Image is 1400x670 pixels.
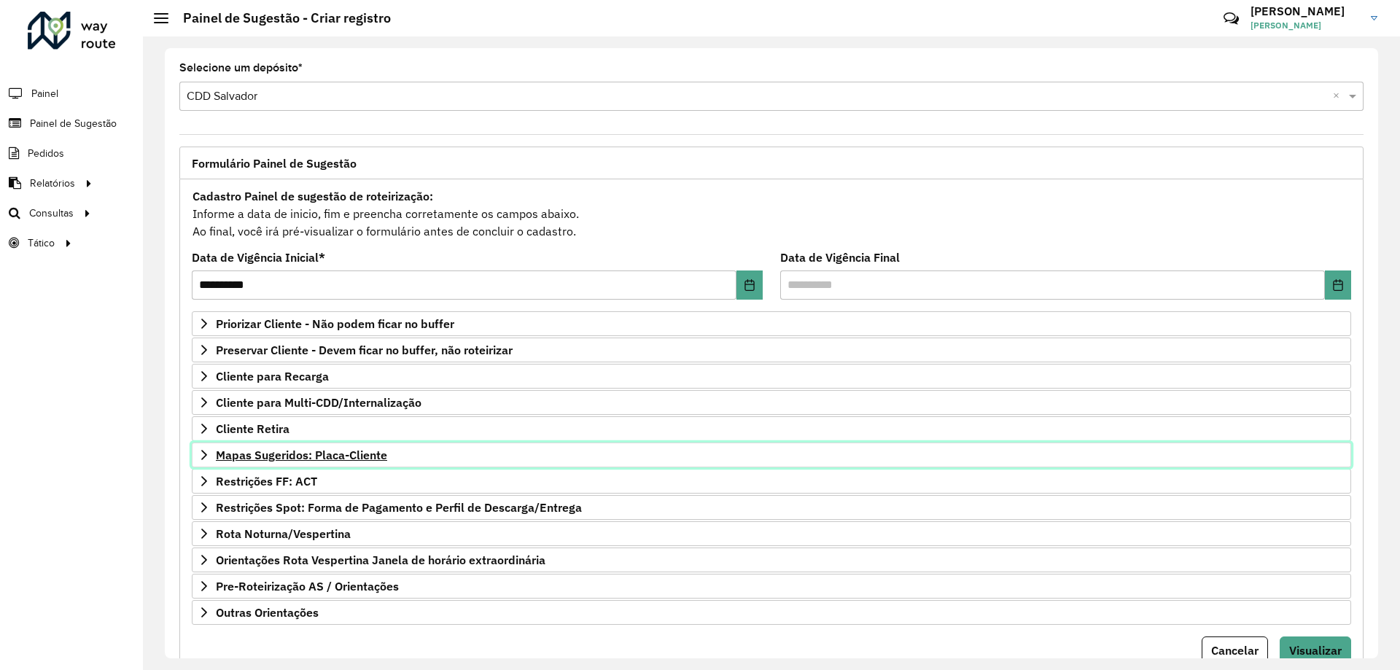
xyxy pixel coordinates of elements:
span: Mapas Sugeridos: Placa-Cliente [216,449,387,461]
div: Informe a data de inicio, fim e preencha corretamente os campos abaixo. Ao final, você irá pré-vi... [192,187,1351,241]
label: Data de Vigência Final [780,249,900,266]
span: Cliente Retira [216,423,289,435]
label: Selecione um depósito [179,59,303,77]
span: Cliente para Multi-CDD/Internalização [216,397,421,408]
a: Rota Noturna/Vespertina [192,521,1351,546]
span: Visualizar [1289,643,1342,658]
span: Orientações Rota Vespertina Janela de horário extraordinária [216,554,545,566]
span: Clear all [1333,87,1345,105]
a: Contato Rápido [1216,3,1247,34]
a: Preservar Cliente - Devem ficar no buffer, não roteirizar [192,338,1351,362]
a: Restrições Spot: Forma de Pagamento e Perfil de Descarga/Entrega [192,495,1351,520]
span: Restrições Spot: Forma de Pagamento e Perfil de Descarga/Entrega [216,502,582,513]
span: Formulário Painel de Sugestão [192,157,357,169]
a: Pre-Roteirização AS / Orientações [192,574,1351,599]
span: Rota Noturna/Vespertina [216,528,351,539]
span: Relatórios [30,176,75,191]
a: Mapas Sugeridos: Placa-Cliente [192,443,1351,467]
span: [PERSON_NAME] [1251,19,1360,32]
span: Tático [28,235,55,251]
h2: Painel de Sugestão - Criar registro [168,10,391,26]
span: Painel de Sugestão [30,116,117,131]
a: Cliente Retira [192,416,1351,441]
label: Data de Vigência Inicial [192,249,325,266]
a: Outras Orientações [192,600,1351,625]
button: Cancelar [1202,636,1268,664]
button: Visualizar [1280,636,1351,664]
a: Orientações Rota Vespertina Janela de horário extraordinária [192,548,1351,572]
a: Priorizar Cliente - Não podem ficar no buffer [192,311,1351,336]
span: Pre-Roteirização AS / Orientações [216,580,399,592]
button: Choose Date [1325,270,1351,300]
a: Restrições FF: ACT [192,469,1351,494]
span: Pedidos [28,146,64,161]
span: Outras Orientações [216,607,319,618]
span: Consultas [29,206,74,221]
button: Choose Date [736,270,763,300]
span: Restrições FF: ACT [216,475,317,487]
a: Cliente para Multi-CDD/Internalização [192,390,1351,415]
span: Cancelar [1211,643,1259,658]
a: Cliente para Recarga [192,364,1351,389]
span: Cliente para Recarga [216,370,329,382]
strong: Cadastro Painel de sugestão de roteirização: [192,189,433,203]
span: Preservar Cliente - Devem ficar no buffer, não roteirizar [216,344,513,356]
span: Priorizar Cliente - Não podem ficar no buffer [216,318,454,330]
span: Painel [31,86,58,101]
h3: [PERSON_NAME] [1251,4,1360,18]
